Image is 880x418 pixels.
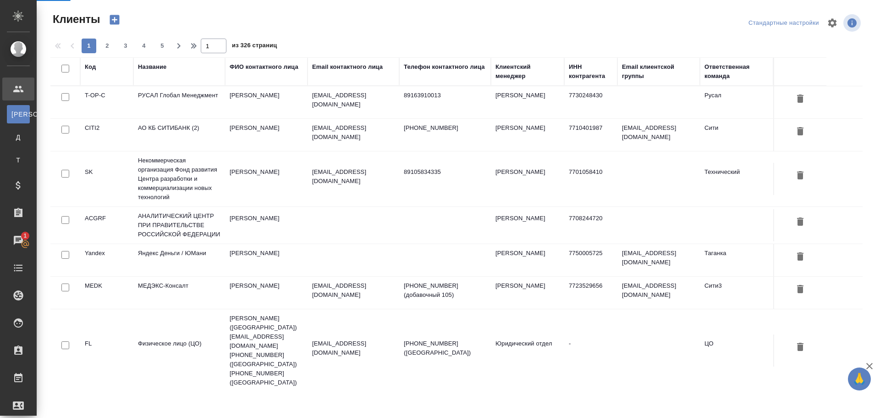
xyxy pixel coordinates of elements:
[133,334,225,367] td: Физическое лицо (ЦО)
[617,244,700,276] td: [EMAIL_ADDRESS][DOMAIN_NAME]
[155,41,170,50] span: 5
[564,119,617,151] td: 7710401987
[404,62,485,72] div: Телефон контактного лица
[495,62,560,81] div: Клиентский менеджер
[312,123,395,142] p: [EMAIL_ADDRESS][DOMAIN_NAME]
[491,334,564,367] td: Юридический отдел
[848,368,871,390] button: 🙏
[80,86,133,118] td: T-OP-C
[792,91,808,108] button: Удалить
[155,39,170,53] button: 5
[312,91,395,109] p: [EMAIL_ADDRESS][DOMAIN_NAME]
[700,86,773,118] td: Русал
[617,119,700,151] td: [EMAIL_ADDRESS][DOMAIN_NAME]
[700,244,773,276] td: Таганка
[100,39,115,53] button: 2
[133,86,225,118] td: РУСАЛ Глобал Менеджмент
[312,281,395,300] p: [EMAIL_ADDRESS][DOMAIN_NAME]
[491,86,564,118] td: [PERSON_NAME]
[133,119,225,151] td: АО КБ СИТИБАНК (2)
[11,133,25,142] span: Д
[852,369,867,389] span: 🙏
[7,105,30,123] a: [PERSON_NAME]
[230,62,298,72] div: ФИО контактного лица
[700,277,773,309] td: Сити3
[491,119,564,151] td: [PERSON_NAME]
[491,244,564,276] td: [PERSON_NAME]
[133,277,225,309] td: МЕДЭКС-Консалт
[746,16,821,30] div: split button
[622,62,695,81] div: Email клиентской группы
[138,62,166,72] div: Название
[617,277,700,309] td: [EMAIL_ADDRESS][DOMAIN_NAME]
[225,163,308,195] td: [PERSON_NAME]
[225,119,308,151] td: [PERSON_NAME]
[404,123,486,133] p: [PHONE_NUMBER]
[491,163,564,195] td: [PERSON_NAME]
[7,151,30,169] a: Т
[404,167,486,177] p: 89105834335
[792,214,808,231] button: Удалить
[225,86,308,118] td: [PERSON_NAME]
[11,156,25,165] span: Т
[792,249,808,266] button: Удалить
[821,12,843,34] span: Настроить таблицу
[564,209,617,241] td: 7708244720
[792,167,808,184] button: Удалить
[404,339,486,357] p: [PHONE_NUMBER] ([GEOGRAPHIC_DATA])
[225,209,308,241] td: [PERSON_NAME]
[491,209,564,241] td: [PERSON_NAME]
[80,334,133,367] td: FL
[792,339,808,356] button: Удалить
[225,277,308,309] td: [PERSON_NAME]
[404,91,486,100] p: 89163910013
[50,12,100,27] span: Клиенты
[80,277,133,309] td: MEDK
[104,12,126,28] button: Создать
[80,244,133,276] td: Yandex
[11,110,25,119] span: [PERSON_NAME]
[133,207,225,244] td: АНАЛИТИЧЕСКИЙ ЦЕНТР ПРИ ПРАВИТЕЛЬСТВЕ РОССИЙСКОЙ ФЕДЕРАЦИИ
[2,229,34,252] a: 1
[100,41,115,50] span: 2
[118,39,133,53] button: 3
[225,309,308,392] td: [PERSON_NAME] ([GEOGRAPHIC_DATA]) [EMAIL_ADDRESS][DOMAIN_NAME] [PHONE_NUMBER] ([GEOGRAPHIC_DATA])...
[564,163,617,195] td: 7701058410
[569,62,613,81] div: ИНН контрагента
[312,62,383,72] div: Email контактного лица
[564,277,617,309] td: 7723529656
[118,41,133,50] span: 3
[491,277,564,309] td: [PERSON_NAME]
[80,209,133,241] td: ACGRF
[792,123,808,140] button: Удалить
[700,119,773,151] td: Сити
[312,167,395,186] p: [EMAIL_ADDRESS][DOMAIN_NAME]
[700,334,773,367] td: ЦО
[7,128,30,146] a: Д
[18,231,32,240] span: 1
[564,334,617,367] td: -
[792,281,808,298] button: Удалить
[404,281,486,300] p: [PHONE_NUMBER] (добавочный 105)
[700,163,773,195] td: Технический
[564,244,617,276] td: 7750005725
[133,151,225,206] td: Некоммерческая организация Фонд развития Центра разработки и коммерциализации новых технологий
[80,119,133,151] td: CITI2
[137,39,151,53] button: 4
[704,62,769,81] div: Ответственная команда
[80,163,133,195] td: SK
[133,244,225,276] td: Яндекс Деньги / ЮМани
[312,339,395,357] p: [EMAIL_ADDRESS][DOMAIN_NAME]
[232,40,277,53] span: из 326 страниц
[137,41,151,50] span: 4
[843,14,863,32] span: Посмотреть информацию
[225,244,308,276] td: [PERSON_NAME]
[85,62,96,72] div: Код
[564,86,617,118] td: 7730248430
